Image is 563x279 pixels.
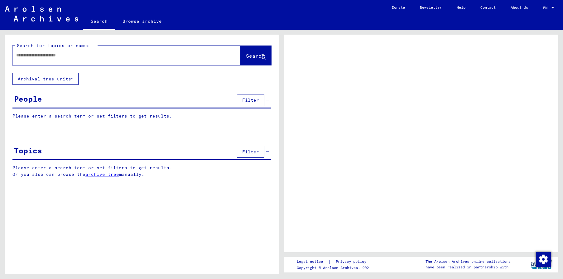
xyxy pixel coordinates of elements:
[297,258,374,265] div: |
[115,14,169,29] a: Browse archive
[14,93,42,104] div: People
[237,94,264,106] button: Filter
[331,258,374,265] a: Privacy policy
[242,97,259,103] span: Filter
[5,6,78,22] img: Arolsen_neg.svg
[17,43,90,48] mat-label: Search for topics or names
[12,165,271,178] p: Please enter a search term or set filters to get results. Or you also can browse the manually.
[12,113,271,119] p: Please enter a search term or set filters to get results.
[85,171,119,177] a: archive tree
[536,252,551,267] img: Change consent
[242,149,259,155] span: Filter
[246,53,265,59] span: Search
[83,14,115,30] a: Search
[12,73,79,85] button: Archival tree units
[14,145,42,156] div: Topics
[241,46,271,65] button: Search
[426,264,511,270] p: have been realized in partnership with
[237,146,264,158] button: Filter
[426,259,511,264] p: The Arolsen Archives online collections
[543,6,550,10] span: EN
[297,265,374,271] p: Copyright © Arolsen Archives, 2021
[530,257,553,272] img: yv_logo.png
[297,258,328,265] a: Legal notice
